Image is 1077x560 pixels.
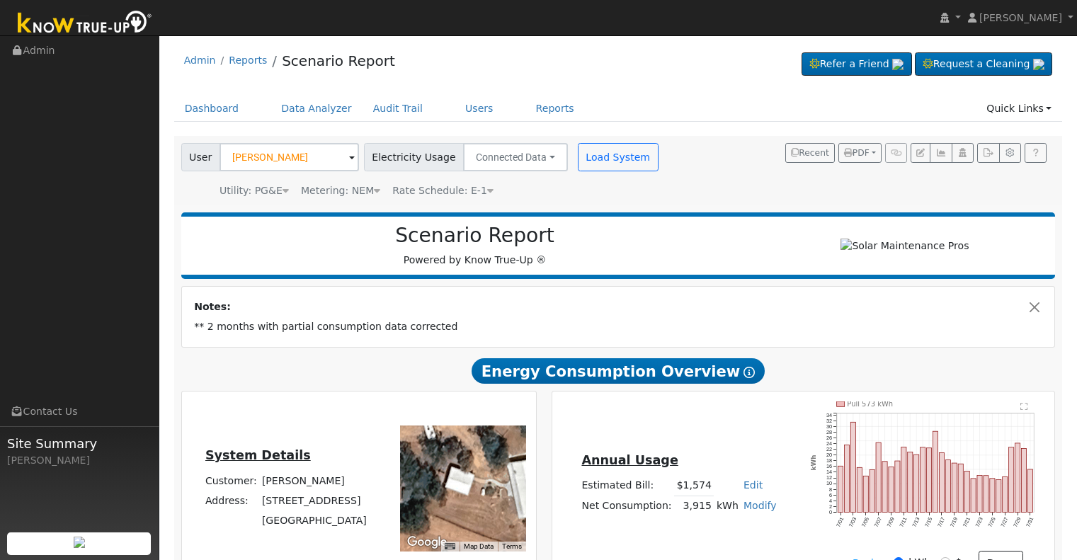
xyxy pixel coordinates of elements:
[848,517,857,529] text: 7/03
[579,476,674,496] td: Estimated Bill:
[895,462,900,513] rect: onclick=""
[1009,447,1014,513] rect: onclick=""
[7,453,152,468] div: [PERSON_NAME]
[455,96,504,122] a: Users
[977,143,999,163] button: Export Interval Data
[363,96,433,122] a: Audit Trail
[949,517,959,529] text: 7/19
[826,447,832,453] text: 22
[785,143,835,163] button: Recent
[194,301,231,312] strong: Notes:
[74,537,85,548] img: retrieve
[1020,402,1028,411] text: 
[826,452,832,459] text: 20
[826,435,832,441] text: 26
[996,480,1001,513] rect: onclick=""
[962,517,971,529] text: 7/21
[987,517,997,529] text: 7/25
[844,148,870,158] span: PDF
[838,467,843,513] rect: onclick=""
[282,52,395,69] a: Scenario Report
[870,470,874,513] rect: onclick=""
[205,448,311,462] u: System Details
[958,464,963,513] rect: onclick=""
[743,500,777,511] a: Modify
[863,476,868,513] rect: onclick=""
[851,423,856,513] rect: onclick=""
[936,517,946,529] text: 7/17
[946,460,951,513] rect: onclick=""
[203,471,259,491] td: Customer:
[840,239,969,253] img: Solar Maintenance Pros
[7,434,152,453] span: Site Summary
[829,492,832,498] text: 6
[184,55,216,66] a: Admin
[1013,517,1022,529] text: 7/29
[933,432,938,513] rect: onclick=""
[845,445,850,513] rect: onclick=""
[829,503,832,510] text: 2
[743,479,763,491] a: Edit
[203,491,259,510] td: Address:
[1025,517,1035,529] text: 7/31
[826,440,832,447] text: 24
[525,96,585,122] a: Reports
[826,458,832,464] text: 18
[220,143,359,171] input: Select a User
[404,533,450,552] img: Google
[1027,299,1042,314] button: Close
[472,358,765,384] span: Energy Consumption Overview
[674,476,714,496] td: $1,574
[860,517,870,529] text: 7/05
[392,185,494,196] span: Alias: HE1
[579,496,674,516] td: Net Consumption:
[940,453,945,513] rect: onclick=""
[195,224,754,248] h2: Scenario Report
[581,453,678,467] u: Annual Usage
[964,472,969,513] rect: onclick=""
[11,8,159,40] img: Know True-Up
[826,418,832,424] text: 32
[229,55,267,66] a: Reports
[889,467,894,513] rect: onclick=""
[174,96,250,122] a: Dashboard
[952,143,974,163] button: Login As
[974,517,984,529] text: 7/23
[930,143,952,163] button: Multi-Series Graph
[873,517,883,529] text: 7/07
[826,412,832,418] text: 34
[848,401,894,408] text: Pull 573 kWh
[838,143,882,163] button: PDF
[886,517,896,529] text: 7/09
[915,52,1052,76] a: Request a Cleaning
[911,143,930,163] button: Edit User
[857,468,862,513] rect: onclick=""
[802,52,912,76] a: Refer a Friend
[714,496,741,516] td: kWh
[502,542,522,550] a: Terms (opens in new tab)
[971,479,976,513] rect: onclick=""
[899,517,908,529] text: 7/11
[914,455,919,513] rect: onclick=""
[1000,517,1010,529] text: 7/27
[811,455,818,471] text: kWh
[923,517,933,529] text: 7/15
[270,96,363,122] a: Data Analyzer
[578,143,659,171] button: Load System
[220,183,289,198] div: Utility: PG&E
[1003,477,1008,513] rect: onclick=""
[259,471,369,491] td: [PERSON_NAME]
[876,443,881,513] rect: onclick=""
[892,59,904,70] img: retrieve
[829,498,832,504] text: 4
[826,423,832,430] text: 30
[882,462,887,513] rect: onclick=""
[1015,443,1020,513] rect: onclick=""
[990,479,995,513] rect: onclick=""
[1022,449,1027,513] rect: onclick=""
[181,143,220,171] span: User
[999,143,1021,163] button: Settings
[674,496,714,516] td: 3,915
[301,183,380,198] div: Metering: NEM
[464,542,494,552] button: Map Data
